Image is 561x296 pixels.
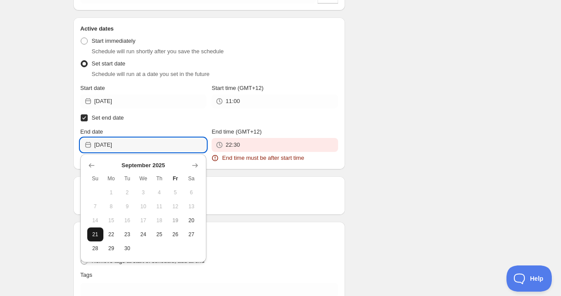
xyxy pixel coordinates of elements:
[183,213,199,227] button: Saturday September 20 2025
[91,245,100,252] span: 28
[139,189,148,196] span: 3
[80,128,103,135] span: End date
[119,227,135,241] button: Tuesday September 23 2025
[92,71,209,77] span: Schedule will run at a date you set in the future
[135,213,151,227] button: Wednesday September 17 2025
[107,231,116,238] span: 22
[212,85,263,91] span: Start time (GMT+12)
[183,186,199,200] button: Saturday September 6 2025
[91,203,100,210] span: 7
[187,203,196,210] span: 13
[103,172,120,186] th: Monday
[155,203,164,210] span: 11
[506,265,552,292] iframe: Toggle Customer Support
[103,200,120,213] button: Monday September 8 2025
[80,85,105,91] span: Start date
[91,231,100,238] span: 21
[123,217,132,224] span: 16
[183,172,199,186] th: Saturday
[119,213,135,227] button: Tuesday September 16 2025
[80,229,338,237] h2: Tags
[135,172,151,186] th: Wednesday
[119,186,135,200] button: Tuesday September 2 2025
[135,200,151,213] button: Wednesday September 10 2025
[168,227,184,241] button: Friday September 26 2025
[87,241,103,255] button: Sunday September 28 2025
[171,189,180,196] span: 5
[119,241,135,255] button: Tuesday September 30 2025
[103,186,120,200] button: Monday September 1 2025
[183,227,199,241] button: Saturday September 27 2025
[86,159,98,172] button: Show previous month, August 2025
[135,227,151,241] button: Wednesday September 24 2025
[107,245,116,252] span: 29
[91,175,100,182] span: Su
[187,175,196,182] span: Sa
[92,38,135,44] span: Start immediately
[107,189,116,196] span: 1
[80,24,338,33] h2: Active dates
[107,175,116,182] span: Mo
[183,200,199,213] button: Saturday September 13 2025
[80,271,92,279] p: Tags
[212,128,262,135] span: End time (GMT+12)
[123,189,132,196] span: 2
[151,200,168,213] button: Thursday September 11 2025
[103,241,120,255] button: Monday September 29 2025
[92,114,124,121] span: Set end date
[87,227,103,241] button: Sunday September 21 2025
[171,217,180,224] span: 19
[91,217,100,224] span: 14
[80,183,338,192] h2: Repeating
[171,203,180,210] span: 12
[87,200,103,213] button: Sunday September 7 2025
[139,231,148,238] span: 24
[123,231,132,238] span: 23
[187,231,196,238] span: 27
[119,172,135,186] th: Tuesday
[139,175,148,182] span: We
[87,172,103,186] th: Sunday
[155,231,164,238] span: 25
[168,186,184,200] button: Friday September 5 2025
[92,48,224,55] span: Schedule will run shortly after you save the schedule
[155,189,164,196] span: 4
[187,189,196,196] span: 6
[87,213,103,227] button: Sunday September 14 2025
[107,217,116,224] span: 15
[92,60,125,67] span: Set start date
[189,159,201,172] button: Show next month, October 2025
[135,186,151,200] button: Wednesday September 3 2025
[123,245,132,252] span: 30
[123,203,132,210] span: 9
[103,227,120,241] button: Monday September 22 2025
[103,213,120,227] button: Monday September 15 2025
[139,203,148,210] span: 10
[139,217,148,224] span: 17
[155,175,164,182] span: Th
[222,154,304,162] span: End time must be after start time
[123,175,132,182] span: Tu
[168,200,184,213] button: Friday September 12 2025
[151,172,168,186] th: Thursday
[151,186,168,200] button: Thursday September 4 2025
[168,213,184,227] button: Today Friday September 19 2025
[171,231,180,238] span: 26
[107,203,116,210] span: 8
[151,227,168,241] button: Thursday September 25 2025
[151,213,168,227] button: Thursday September 18 2025
[171,175,180,182] span: Fr
[155,217,164,224] span: 18
[119,200,135,213] button: Tuesday September 9 2025
[187,217,196,224] span: 20
[168,172,184,186] th: Friday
